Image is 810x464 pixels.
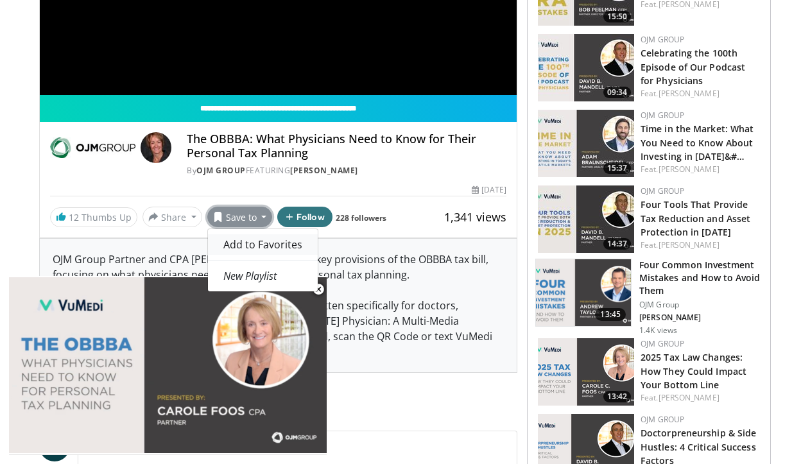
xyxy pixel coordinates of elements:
[641,34,685,45] a: OJM Group
[306,276,331,303] button: Close
[603,238,631,250] span: 14:37
[223,237,302,252] span: Add to Favorites
[659,164,720,175] a: [PERSON_NAME]
[187,132,506,160] h4: The OBBBA: What Physicians Need to Know for Their Personal Tax Planning
[641,47,745,86] a: Celebrating the 100th Episode of Our Podcast for Physicians
[641,198,750,237] a: Four Tools That Provide Tax Reduction and Asset Protection in [DATE]
[603,87,631,98] span: 09:34
[536,259,631,326] img: f90543b2-11a1-4aab-98f1-82dfa77c6314.png.150x105_q85_crop-smart_upscale.png
[641,88,760,99] div: Feat.
[336,212,386,223] a: 228 followers
[603,391,631,402] span: 13:42
[223,269,277,283] em: New Playlist
[535,259,763,336] a: 13:45 Four Common Investment Mistakes and How to Avoid Them OJM Group [PERSON_NAME] 1.4K views
[196,165,246,176] a: OJM Group
[639,259,763,297] h3: Four Common Investment Mistakes and How to Avoid Them
[603,11,631,22] span: 15:50
[9,276,327,455] video-js: Video Player
[50,132,135,163] img: OJM Group
[207,207,273,227] button: Save to
[641,338,685,349] a: OJM Group
[208,266,318,286] a: New Playlist
[277,207,332,227] button: Follow
[639,313,763,323] p: [PERSON_NAME]
[641,392,760,404] div: Feat.
[444,209,506,225] span: 1,341 views
[290,165,358,176] a: [PERSON_NAME]
[641,351,746,390] a: 2025 Tax Law Changes: How They Could Impact Your Bottom Line
[538,34,634,101] img: 7438bed5-bde3-4519-9543-24a8eadaa1c2.150x105_q85_crop-smart_upscale.jpg
[641,185,685,196] a: OJM Group
[472,184,506,196] div: [DATE]
[595,308,626,321] span: 13:45
[50,207,137,227] a: 12 Thumbs Up
[187,165,506,176] div: By FEATURING
[538,110,634,177] a: 15:37
[659,392,720,403] a: [PERSON_NAME]
[538,338,634,406] a: 13:42
[641,239,760,251] div: Feat.
[641,110,685,121] a: OJM Group
[641,164,760,175] div: Feat.
[538,185,634,253] a: 14:37
[69,211,79,223] span: 12
[538,185,634,253] img: 6704c0a6-4d74-4e2e-aaba-7698dfbc586a.150x105_q85_crop-smart_upscale.jpg
[659,88,720,99] a: [PERSON_NAME]
[538,34,634,101] a: 09:34
[538,110,634,177] img: cfc453be-3f74-41d3-a301-0743b7c46f05.150x105_q85_crop-smart_upscale.jpg
[659,239,720,250] a: [PERSON_NAME]
[603,162,631,174] span: 15:37
[641,414,685,425] a: OJM Group
[639,325,677,336] p: 1.4K views
[142,207,202,227] button: Share
[40,239,517,372] div: OJM Group Partner and CPA [PERSON_NAME] explains key provisions of the OBBBA tax bill, focusing o...
[639,300,763,310] p: OJM Group
[641,123,754,162] a: Time in the Market: What You Need to Know About Investing in [DATE]&#…
[208,234,318,255] a: Add to Favorites
[538,338,634,406] img: d1aa8f41-d4be-4c34-826f-02b51e199514.png.150x105_q85_crop-smart_upscale.png
[141,132,171,163] img: Avatar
